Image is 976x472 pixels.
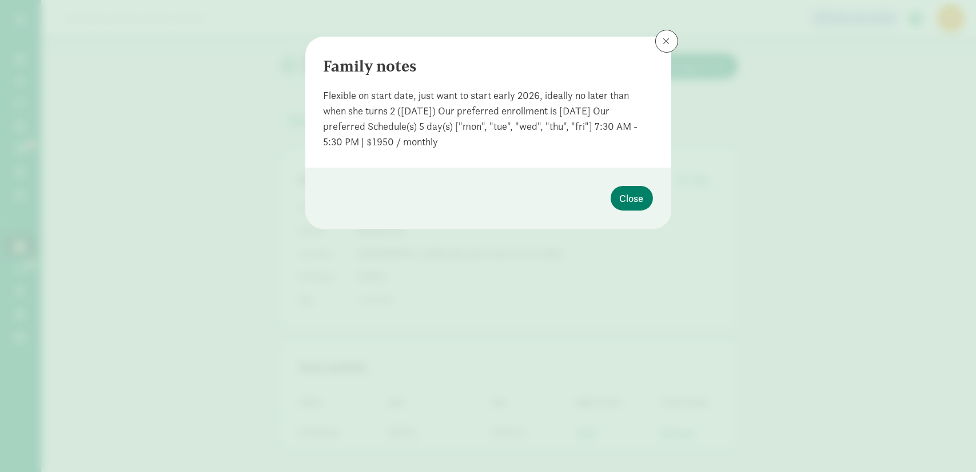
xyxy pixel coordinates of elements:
button: Close [611,186,653,211]
div: Flexible on start date, just want to start early 2026, ideally no later than when she turns 2 ([D... [324,88,653,149]
iframe: Chat Widget [919,417,976,472]
span: Close [620,191,644,206]
div: Family notes [324,55,653,78]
